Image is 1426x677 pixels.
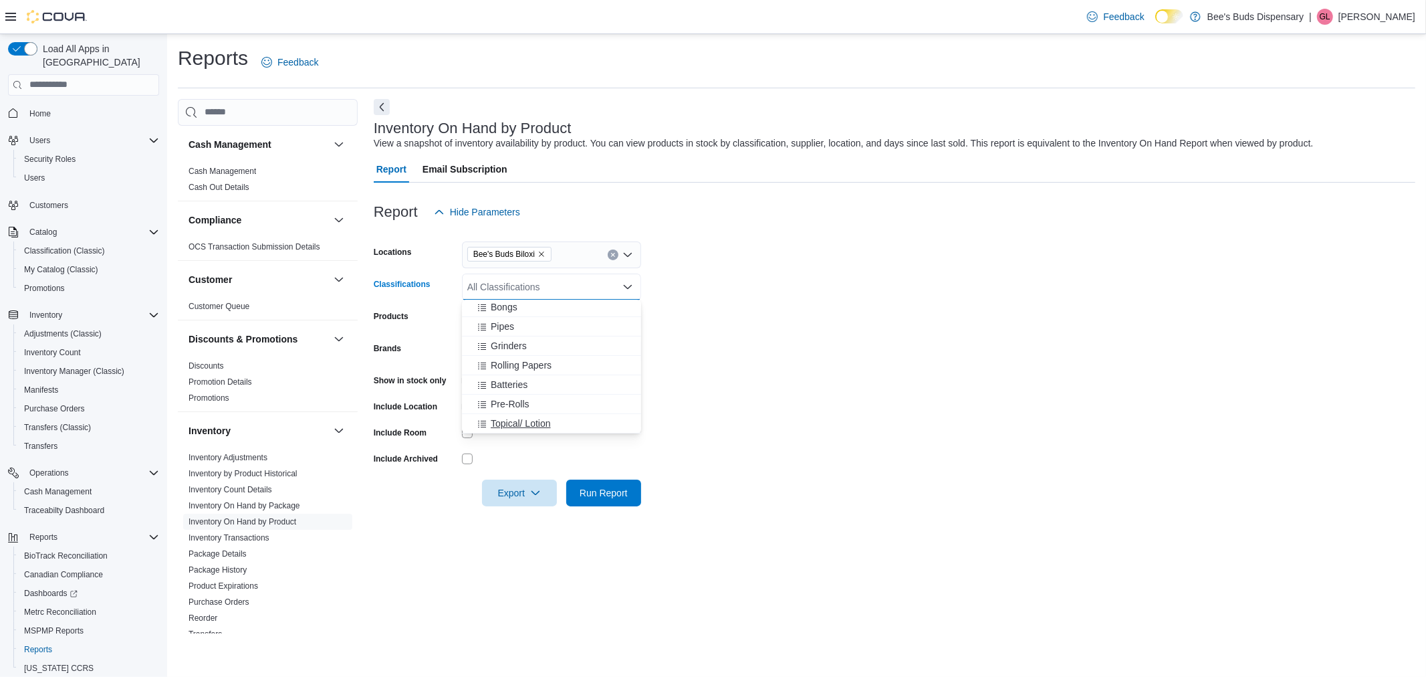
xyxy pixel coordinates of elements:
span: Promotions [19,280,159,296]
span: Traceabilty Dashboard [19,502,159,518]
span: Discounts [189,361,224,371]
button: Inventory [331,423,347,439]
label: Show in stock only [374,375,447,386]
span: [US_STATE] CCRS [24,663,94,674]
span: Reports [24,529,159,545]
a: Package History [189,565,247,575]
button: Cash Management [189,138,328,151]
a: Inventory Adjustments [189,453,267,462]
span: Security Roles [24,154,76,165]
div: Customer [178,298,358,320]
h3: Discounts & Promotions [189,332,298,346]
a: Cash Out Details [189,183,249,192]
button: Reports [24,529,63,545]
a: [US_STATE] CCRS [19,660,99,676]
span: Feedback [1103,10,1144,23]
a: Product Expirations [189,581,258,591]
span: BioTrack Reconciliation [19,548,159,564]
span: Cash Out Details [189,182,249,193]
a: My Catalog (Classic) [19,262,104,278]
a: Inventory On Hand by Package [189,501,300,510]
span: Product Expirations [189,581,258,591]
span: Inventory Adjustments [189,452,267,463]
span: Transfers (Classic) [19,419,159,436]
a: Purchase Orders [19,401,90,417]
button: Purchase Orders [13,399,164,418]
h3: Report [374,204,418,220]
span: Inventory On Hand by Product [189,516,296,527]
a: Promotions [19,280,70,296]
button: BioTrack Reconciliation [13,547,164,565]
span: Transfers [189,629,222,640]
a: Purchase Orders [189,597,249,607]
h3: Compliance [189,213,241,227]
span: Pipes [491,320,514,333]
span: Promotion Details [189,377,252,387]
button: Home [3,104,164,123]
button: Transfers [13,437,164,456]
span: Inventory Manager (Classic) [24,366,124,377]
span: Home [29,108,51,119]
button: Clear input [608,250,618,260]
button: Customer [189,273,328,286]
button: Catalog [24,224,62,240]
span: Purchase Orders [24,403,85,414]
a: Manifests [19,382,64,398]
button: Customers [3,195,164,215]
a: Cash Management [19,484,97,500]
a: Traceabilty Dashboard [19,502,110,518]
button: Compliance [331,212,347,228]
a: Canadian Compliance [19,567,108,583]
button: Compliance [189,213,328,227]
button: Adjustments (Classic) [13,324,164,343]
div: View a snapshot of inventory availability by product. You can view products in stock by classific... [374,136,1314,151]
p: [PERSON_NAME] [1338,9,1415,25]
p: | [1309,9,1312,25]
button: Manifests [13,381,164,399]
span: Email Subscription [423,156,507,183]
a: Promotions [189,393,229,403]
a: Metrc Reconciliation [19,604,102,620]
p: Bee's Buds Dispensary [1207,9,1304,25]
span: Batteries [491,378,527,391]
button: Bongs [462,298,641,317]
button: Classification (Classic) [13,241,164,260]
span: Home [24,105,159,122]
span: Customers [24,197,159,213]
button: Open list of options [622,250,633,260]
span: Bee's Buds Biloxi [473,248,535,261]
span: Package Details [189,549,247,559]
label: Locations [374,247,412,258]
button: Security Roles [13,150,164,169]
span: Cash Management [189,166,256,177]
span: Transfers (Classic) [24,422,91,433]
span: Inventory [29,310,62,320]
a: Cash Management [189,167,256,176]
span: Reports [19,642,159,658]
span: Catalog [29,227,57,237]
span: Classification (Classic) [24,246,105,256]
a: Discounts [189,361,224,371]
span: Reports [24,644,52,655]
label: Include Location [374,401,437,412]
label: Include Archived [374,454,438,464]
span: Export [490,480,549,506]
label: Products [374,311,408,322]
a: Feedback [256,49,324,76]
button: Remove Bee's Buds Biloxi from selection in this group [538,250,546,258]
button: Transfers (Classic) [13,418,164,437]
span: Customer Queue [189,301,249,312]
button: Operations [3,464,164,482]
a: Customers [24,197,74,213]
a: Transfers (Classic) [19,419,96,436]
h3: Inventory [189,424,231,438]
button: Rolling Papers [462,356,641,375]
button: Topical/ Lotion [462,414,641,433]
span: Security Roles [19,151,159,167]
button: Users [3,131,164,150]
button: Promotions [13,279,164,298]
a: Reorder [189,613,217,623]
span: Purchase Orders [19,401,159,417]
button: Traceabilty Dashboard [13,501,164,520]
